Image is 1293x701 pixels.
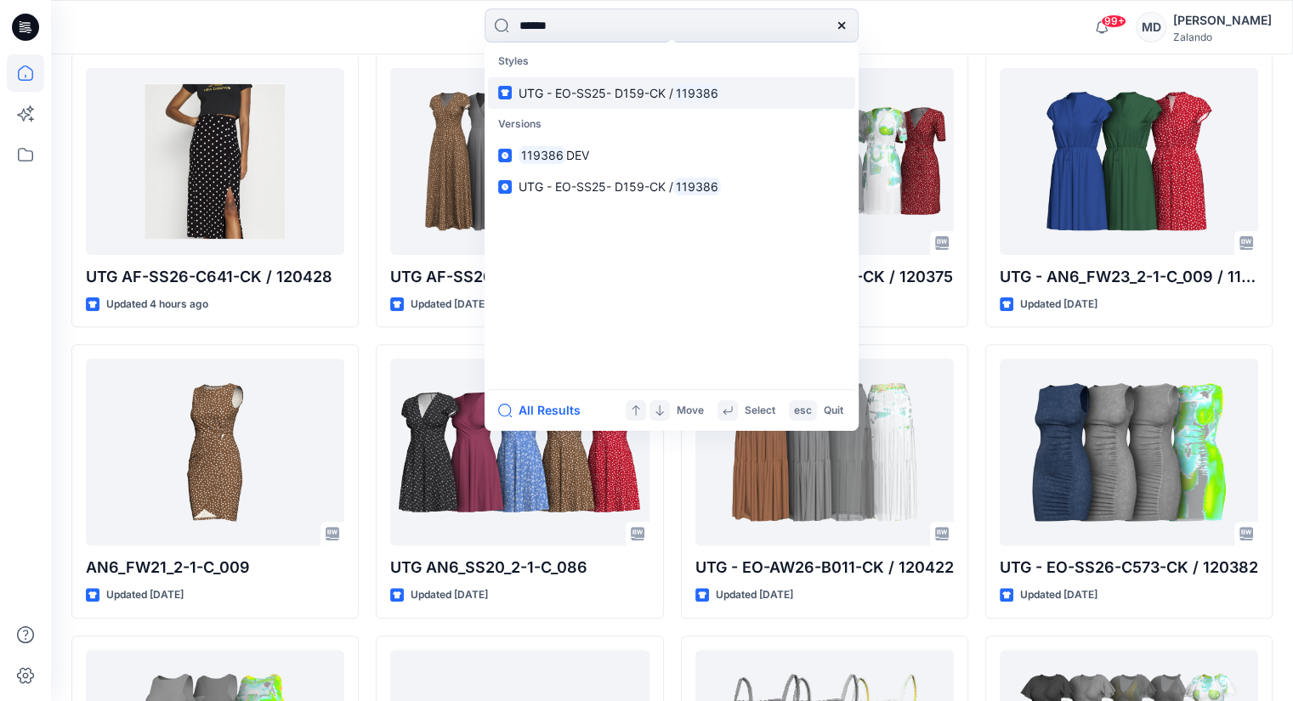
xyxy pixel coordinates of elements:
[488,171,855,202] a: UTG - EO-SS25- D159-CK /119386
[716,586,793,604] p: Updated [DATE]
[1173,31,1272,43] div: Zalando
[695,556,954,579] p: UTG - EO-AW26-B011-CK / 120422
[824,402,843,420] p: Quit
[411,296,488,314] p: Updated [DATE]
[411,586,488,604] p: Updated [DATE]
[86,556,344,579] p: AN6_FW21_2-1-C_009
[498,400,592,421] button: All Results
[695,359,954,546] a: UTG - EO-AW26-B011-CK / 120422
[1000,359,1258,546] a: UTG - EO-SS26-C573-CK / 120382
[106,296,208,314] p: Updated 4 hours ago
[488,77,855,109] a: UTG - EO-SS25- D159-CK /119386
[106,586,184,604] p: Updated [DATE]
[86,68,344,255] a: UTG AF-SS26-C641-CK / 120428
[390,556,649,579] p: UTG AN6_SS20_2-1-C_086
[673,177,721,196] mark: 119386
[488,109,855,140] p: Versions
[488,46,855,77] p: Styles
[390,68,649,255] a: UTG AF-SS26-C513-CK / 120260
[566,148,589,162] span: DEV
[86,265,344,289] p: UTG AF-SS26-C641-CK / 120428
[677,402,704,420] p: Move
[1020,586,1097,604] p: Updated [DATE]
[390,265,649,289] p: UTG AF-SS26-C513-CK / 120260
[519,145,566,165] mark: 119386
[519,179,673,194] span: UTG - EO-SS25- D159-CK /
[794,402,812,420] p: esc
[1020,296,1097,314] p: Updated [DATE]
[673,83,721,103] mark: 119386
[1173,10,1272,31] div: [PERSON_NAME]
[488,139,855,171] a: 119386DEV
[1136,12,1166,42] div: MD
[745,402,775,420] p: Select
[1000,556,1258,579] p: UTG - EO-SS26-C573-CK / 120382
[1000,68,1258,255] a: UTG - AN6_FW23_2-1-C_009 / 119777
[1000,265,1258,289] p: UTG - AN6_FW23_2-1-C_009 / 119777
[519,86,673,100] span: UTG - EO-SS25- D159-CK /
[1101,14,1126,28] span: 99+
[390,359,649,546] a: UTG AN6_SS20_2-1-C_086
[86,359,344,546] a: AN6_FW21_2-1-C_009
